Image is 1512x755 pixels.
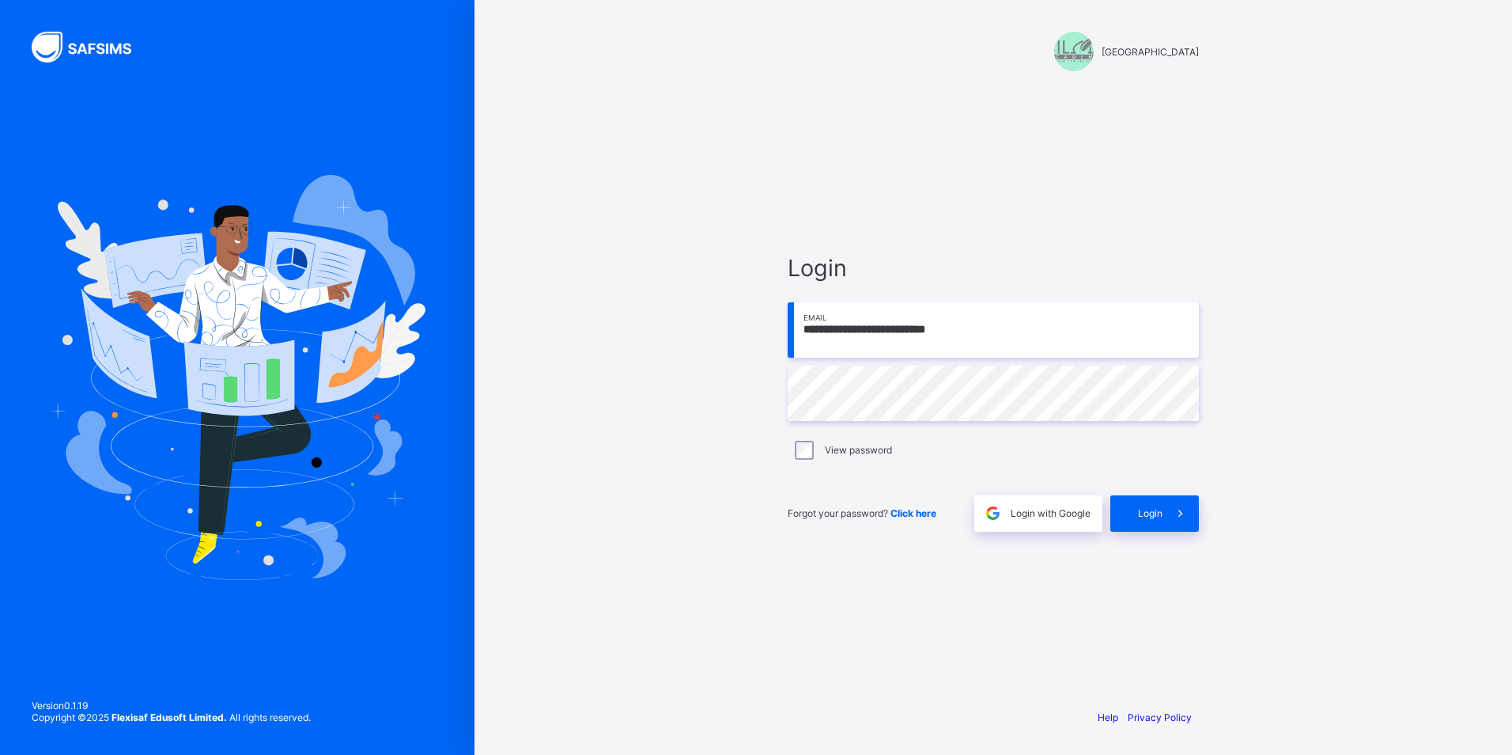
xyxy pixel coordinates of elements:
img: google.396cfc9801f0270233282035f929180a.svg [984,504,1002,522]
span: Login [788,254,1199,282]
img: Hero Image [49,175,425,580]
a: Help [1098,711,1118,723]
span: Forgot your password? [788,507,936,519]
a: Privacy Policy [1128,711,1192,723]
span: Copyright © 2025 All rights reserved. [32,711,311,723]
img: SAFSIMS Logo [32,32,150,63]
span: [GEOGRAPHIC_DATA] [1102,46,1199,58]
label: View password [825,444,892,456]
a: Click here [890,507,936,519]
strong: Flexisaf Edusoft Limited. [112,711,227,723]
span: Version 0.1.19 [32,700,311,711]
span: Login [1138,507,1162,519]
span: Login with Google [1011,507,1091,519]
